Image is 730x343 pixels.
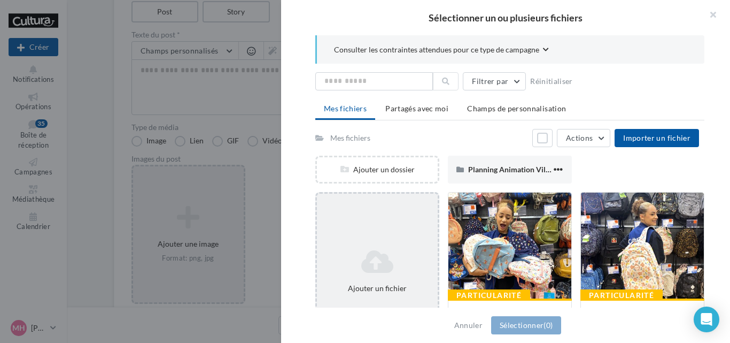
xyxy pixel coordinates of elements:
h2: Sélectionner un ou plusieurs fichiers [298,13,713,22]
span: (0) [543,321,553,330]
button: Actions [557,129,610,147]
span: Mes fichiers [324,104,367,113]
div: Particularité [448,289,530,301]
button: Importer un fichier [615,129,699,147]
button: Consulter les contraintes attendues pour ce type de campagne [334,44,549,57]
div: Particularité [580,289,663,301]
button: Annuler [450,319,487,332]
span: Consulter les contraintes attendues pour ce type de campagne [334,44,539,55]
button: Réinitialiser [526,75,577,88]
div: Ajouter un dossier [317,164,438,175]
button: Filtrer par [463,72,526,90]
span: Partagés avec moi [385,104,448,113]
span: Importer un fichier [623,133,690,142]
div: Ajouter un fichier [321,283,433,294]
span: Planning Animation Villennes (29.7 x 42 cm) [468,165,615,174]
button: Sélectionner(0) [491,316,561,334]
div: Open Intercom Messenger [694,307,719,332]
div: Mes fichiers [330,133,370,143]
span: Actions [566,133,593,142]
span: Champs de personnalisation [467,104,566,113]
